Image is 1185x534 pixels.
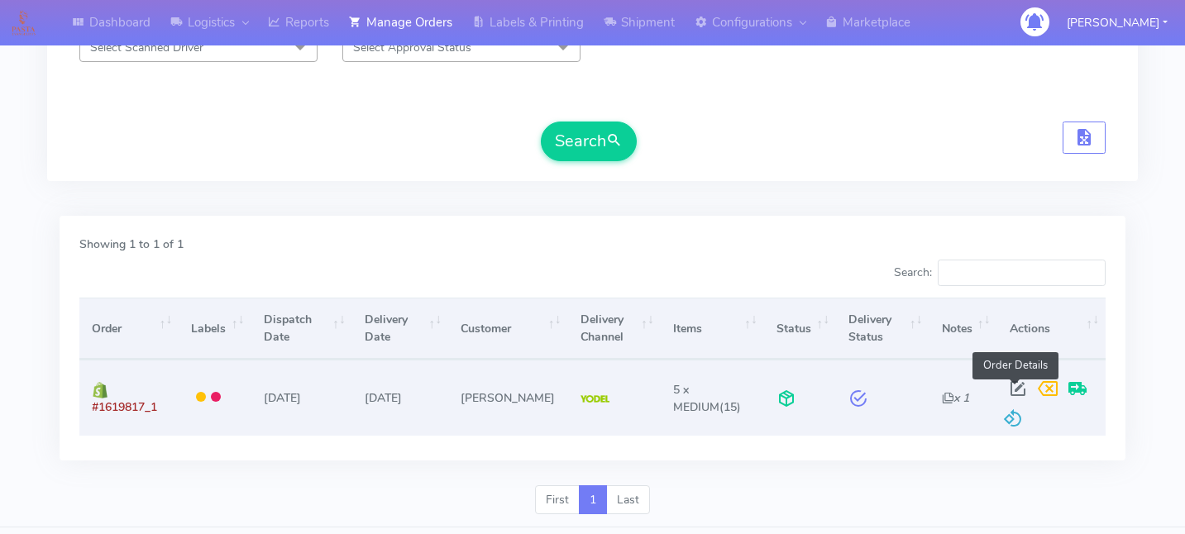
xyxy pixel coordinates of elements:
td: [DATE] [352,360,448,435]
input: Search: [938,260,1106,286]
th: Order: activate to sort column ascending [79,298,179,360]
th: Status: activate to sort column ascending [764,298,836,360]
span: Select Approval Status [353,40,471,55]
i: x 1 [942,390,969,406]
th: Delivery Channel: activate to sort column ascending [567,298,660,360]
td: [DATE] [251,360,351,435]
span: 5 x MEDIUM [673,382,719,415]
span: #1619817_1 [92,399,157,415]
label: Search: [894,260,1106,286]
th: Delivery Date: activate to sort column ascending [352,298,448,360]
th: Notes: activate to sort column ascending [929,298,996,360]
button: Search [541,122,637,161]
button: [PERSON_NAME] [1054,6,1180,40]
th: Delivery Status: activate to sort column ascending [836,298,929,360]
span: Select Scanned Driver [90,40,203,55]
th: Items: activate to sort column ascending [661,298,764,360]
img: Yodel [581,395,609,403]
span: (15) [673,382,741,415]
img: shopify.png [92,382,108,398]
th: Customer: activate to sort column ascending [448,298,567,360]
label: Showing 1 to 1 of 1 [79,236,184,253]
td: [PERSON_NAME] [448,360,567,435]
th: Dispatch Date: activate to sort column ascending [251,298,351,360]
th: Labels: activate to sort column ascending [179,298,251,360]
a: 1 [579,485,607,515]
th: Actions: activate to sort column ascending [997,298,1106,360]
